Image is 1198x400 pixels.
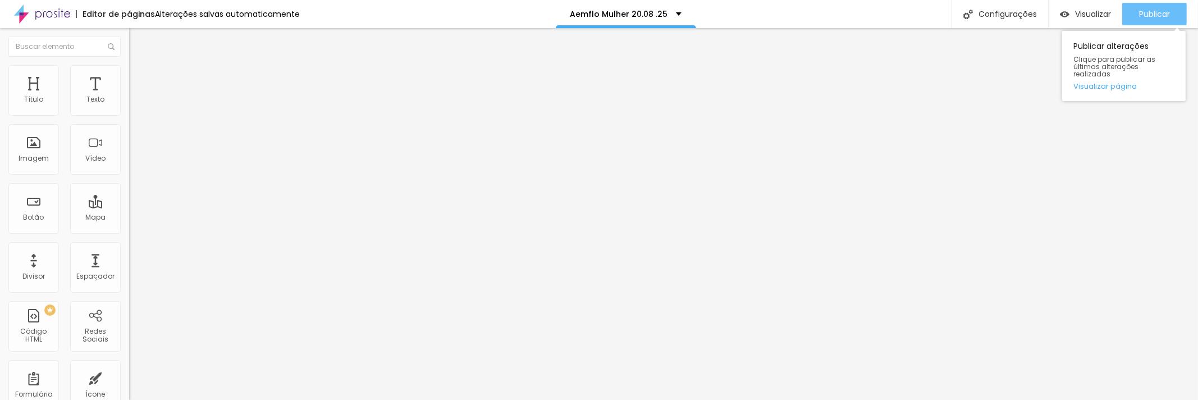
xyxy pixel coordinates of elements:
[8,37,121,57] input: Buscar elemento
[85,212,106,222] font: Mapa
[155,8,300,20] font: Alterações salvas automaticamente
[1073,81,1137,92] font: Visualizar página
[83,8,155,20] font: Editor de páginas
[83,326,108,344] font: Redes Sociais
[24,212,44,222] font: Botão
[1073,83,1174,90] a: Visualizar página
[19,153,49,163] font: Imagem
[76,271,115,281] font: Espaçador
[963,10,973,19] img: Ícone
[570,8,667,20] font: Aemflo Mulher 20.08 .25
[85,153,106,163] font: Vídeo
[86,389,106,399] font: Ícone
[22,271,45,281] font: Divisor
[129,28,1198,400] iframe: Editor
[1075,8,1111,20] font: Visualizar
[24,94,43,104] font: Título
[108,43,115,50] img: Ícone
[1049,3,1122,25] button: Visualizar
[21,326,47,344] font: Código HTML
[1122,3,1187,25] button: Publicar
[15,389,52,399] font: Formulário
[1073,54,1155,79] font: Clique para publicar as últimas alterações realizadas
[1073,40,1149,52] font: Publicar alterações
[978,8,1037,20] font: Configurações
[1139,8,1170,20] font: Publicar
[86,94,104,104] font: Texto
[1060,10,1069,19] img: view-1.svg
